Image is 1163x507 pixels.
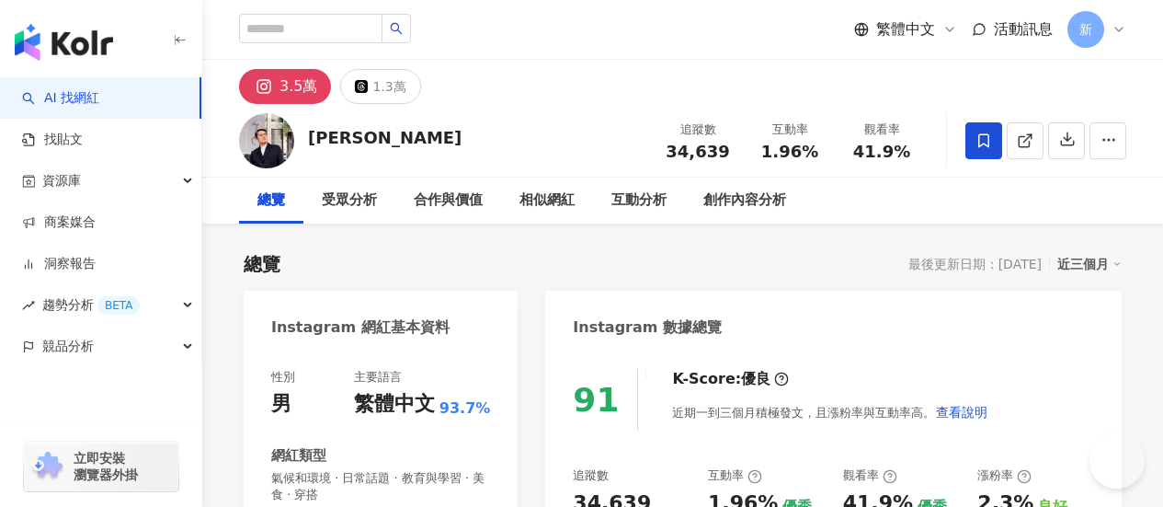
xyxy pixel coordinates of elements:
[843,467,897,484] div: 觀看率
[1089,433,1145,489] iframe: Help Scout Beacon - Open
[244,251,280,277] div: 總覽
[573,467,609,484] div: 追蹤數
[755,121,825,139] div: 互動率
[22,299,35,312] span: rise
[672,394,988,431] div: 近期一到三個月積極發文，且漲粉率與互動率高。
[741,369,770,389] div: 優良
[672,369,789,389] div: K-Score :
[390,22,403,35] span: search
[666,142,729,161] span: 34,639
[414,190,483,212] div: 合作與價值
[372,74,405,99] div: 1.3萬
[611,190,667,212] div: 互動分析
[271,470,490,503] span: 氣候和環境 · 日常話題 · 教育與學習 · 美食 · 穿搭
[22,213,96,232] a: 商案媒合
[271,446,326,466] div: 網紅類型
[853,143,910,161] span: 41.9%
[322,190,377,212] div: 受眾分析
[74,450,138,483] span: 立即安裝 瀏覽器外掛
[847,121,917,139] div: 觀看率
[519,190,575,212] div: 相似網紅
[573,317,722,338] div: Instagram 數據總覽
[22,89,99,108] a: searchAI 找網紅
[97,296,140,315] div: BETA
[761,143,818,161] span: 1.96%
[42,284,140,326] span: 趨勢分析
[22,131,83,149] a: 找貼文
[22,255,96,273] a: 洞察報告
[908,257,1042,271] div: 最後更新日期：[DATE]
[439,398,491,419] span: 93.7%
[42,160,81,202] span: 資源庫
[1057,252,1122,276] div: 近三個月
[24,442,178,491] a: chrome extension立即安裝 瀏覽器外掛
[936,405,987,420] span: 查看說明
[239,113,294,168] img: KOL Avatar
[42,326,94,367] span: 競品分析
[257,190,285,212] div: 總覽
[708,467,762,484] div: 互動率
[1079,19,1092,40] span: 新
[703,190,786,212] div: 創作內容分析
[994,20,1053,38] span: 活動訊息
[239,69,331,104] button: 3.5萬
[279,74,317,99] div: 3.5萬
[573,381,619,419] div: 91
[354,390,435,419] div: 繁體中文
[340,69,420,104] button: 1.3萬
[271,369,295,386] div: 性別
[15,24,113,61] img: logo
[29,452,65,481] img: chrome extension
[271,390,291,419] div: 男
[663,121,733,139] div: 追蹤數
[271,317,450,338] div: Instagram 網紅基本資料
[354,369,402,386] div: 主要語言
[977,467,1032,484] div: 漲粉率
[876,19,935,40] span: 繁體中文
[935,394,988,431] button: 查看說明
[308,126,462,149] div: [PERSON_NAME]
